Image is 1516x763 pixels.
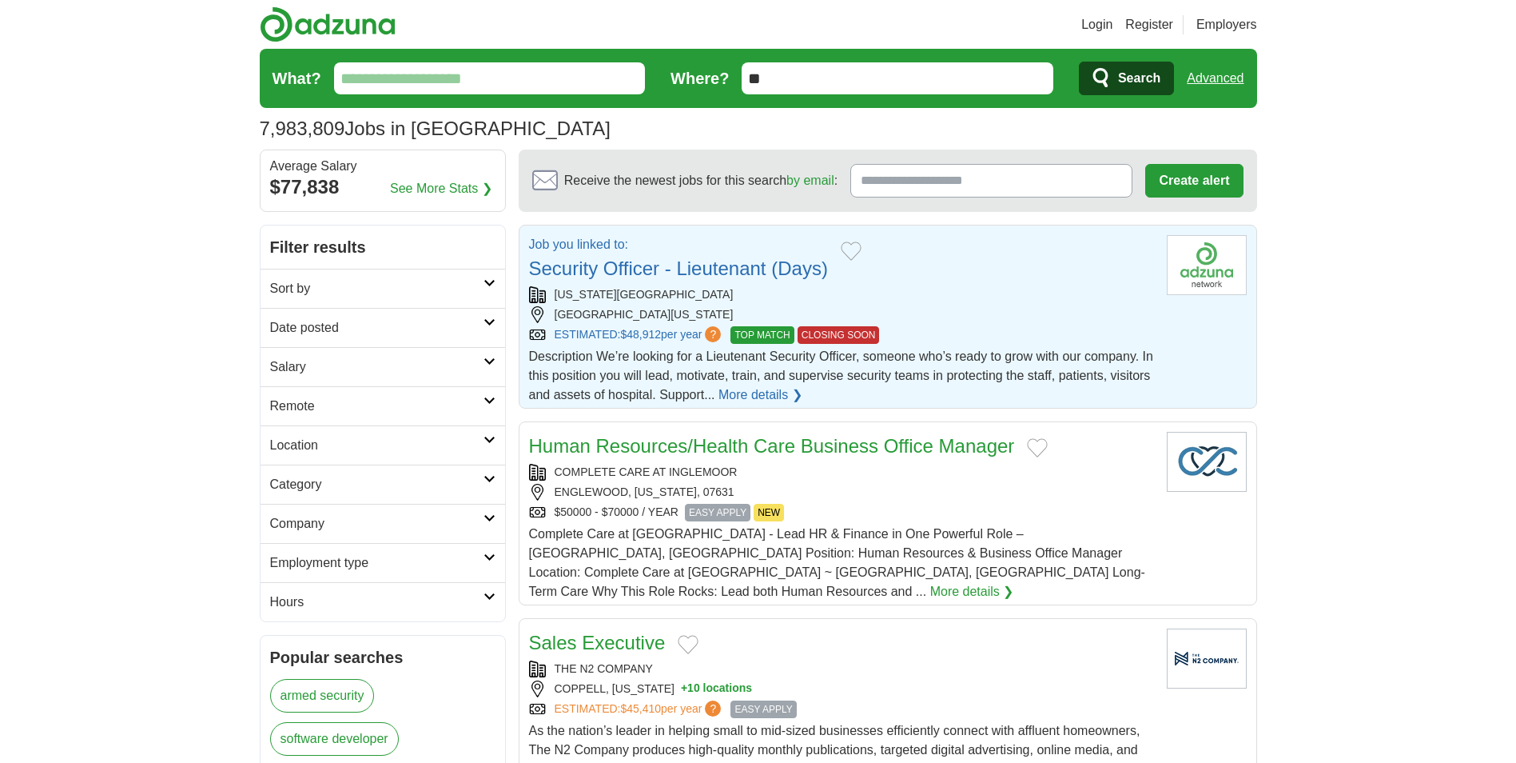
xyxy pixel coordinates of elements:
[555,326,725,344] a: ESTIMATED:$48,912per year?
[270,397,483,416] h2: Remote
[529,350,1153,401] span: Description We’re looking for a Lieutenant Security Officer, someone who’s ready to grow with our...
[270,318,483,338] h2: Date posted
[620,328,661,341] span: $48,912
[529,235,828,254] p: Job you linked to:
[529,286,1154,303] div: [US_STATE][GEOGRAPHIC_DATA]
[529,306,1154,323] div: [GEOGRAPHIC_DATA][US_STATE]
[730,326,794,344] span: TOP MATCH
[270,645,495,669] h2: Popular searches
[261,582,505,621] a: Hours
[529,435,1015,457] a: Human Resources/Health Care Business Office Manager
[678,635,698,654] button: Add to favorite jobs
[555,701,725,718] a: ESTIMATED:$45,410per year?
[529,681,1154,697] div: COPPELL, [US_STATE]
[685,504,750,521] span: EASY APPLY
[260,118,611,139] h1: Jobs in [GEOGRAPHIC_DATA]
[529,258,828,279] a: Security Officer - Lieutenant (Days)
[261,347,505,386] a: Salary
[718,385,802,405] a: More details ❯
[798,326,880,344] span: CLOSING SOON
[261,504,505,543] a: Company
[270,358,483,377] h2: Salary
[681,681,752,697] button: +10 locations
[1027,438,1048,457] button: Add to favorite jobs
[529,484,1154,501] div: ENGLEWOOD, [US_STATE], 07631
[1187,62,1243,94] a: Advanced
[1079,62,1174,95] button: Search
[1118,62,1160,94] span: Search
[270,553,483,573] h2: Employment type
[260,6,396,42] img: Adzuna logo
[564,171,838,190] span: Receive the newest jobs for this search :
[681,681,687,697] span: +
[270,593,483,612] h2: Hours
[270,722,399,756] a: software developer
[930,582,1014,601] a: More details ❯
[1167,629,1247,689] img: Company logo
[1167,235,1247,295] img: Company logo
[529,504,1154,521] div: $50000 - $70000 / YEAR
[270,160,495,173] div: Average Salary
[261,308,505,347] a: Date posted
[670,66,729,90] label: Where?
[390,179,492,198] a: See More Stats ❯
[261,425,505,465] a: Location
[261,269,505,308] a: Sort by
[529,464,1154,481] div: COMPLETE CARE AT INGLEMOOR
[529,632,666,653] a: Sales Executive
[1081,15,1112,34] a: Login
[1125,15,1173,34] a: Register
[529,661,1154,677] div: THE N2 COMPANY
[620,702,661,715] span: $45,410
[270,279,483,298] h2: Sort by
[1196,15,1257,34] a: Employers
[270,679,375,713] a: armed security
[730,701,796,718] span: EASY APPLY
[754,504,784,521] span: NEW
[261,386,505,425] a: Remote
[260,114,345,143] span: 7,983,809
[261,465,505,504] a: Category
[841,242,861,261] button: Add to favorite jobs
[261,226,505,269] h2: Filter results
[270,173,495,202] div: $77,838
[529,527,1145,598] span: Complete Care at [GEOGRAPHIC_DATA] - Lead HR & Finance in One Powerful Role – [GEOGRAPHIC_DATA], ...
[705,326,721,342] span: ?
[270,514,483,533] h2: Company
[1167,432,1247,492] img: Company logo
[270,475,483,494] h2: Category
[273,66,321,90] label: What?
[705,701,721,717] span: ?
[261,543,505,582] a: Employment type
[1145,164,1243,198] button: Create alert
[270,436,483,455] h2: Location
[786,174,834,187] a: by email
